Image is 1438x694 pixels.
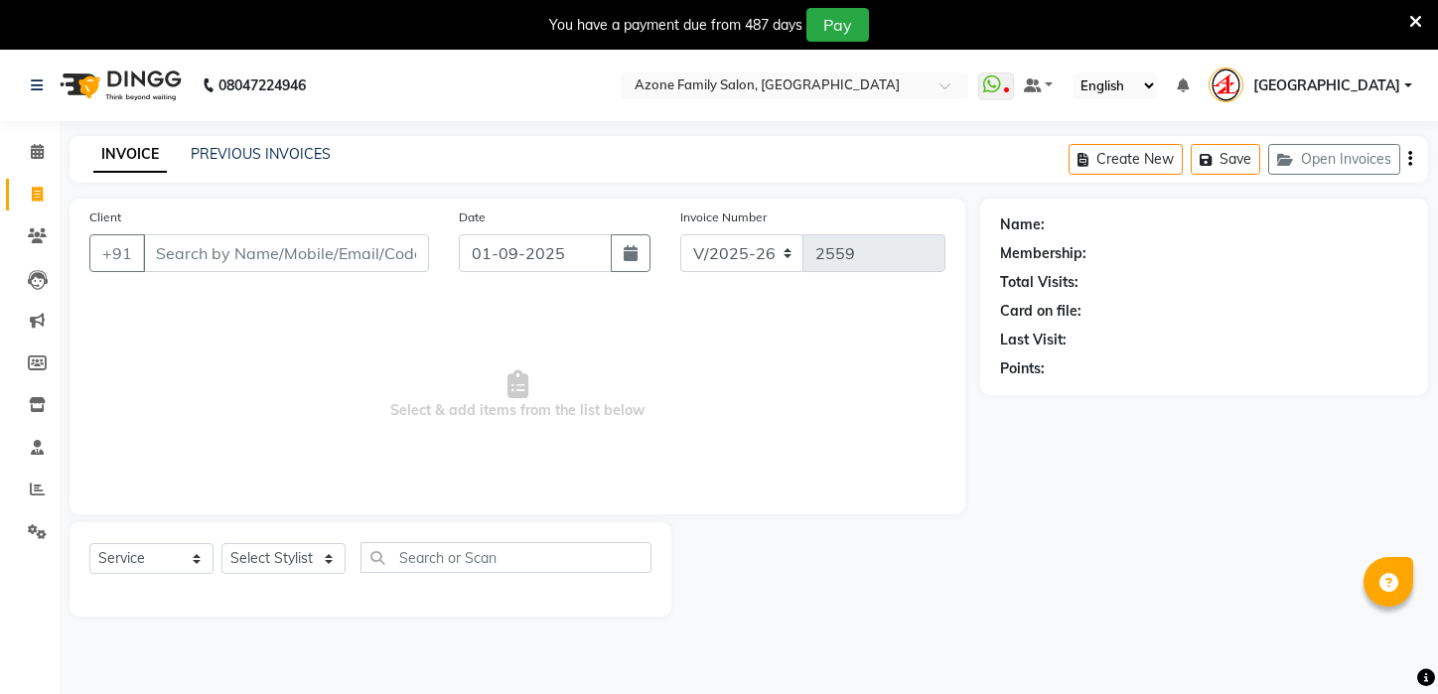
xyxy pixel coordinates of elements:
span: [GEOGRAPHIC_DATA] [1253,75,1400,96]
span: Select & add items from the list below [89,296,945,494]
img: kharagpur [1209,68,1243,102]
div: Card on file: [1000,301,1081,322]
div: Last Visit: [1000,330,1067,350]
label: Client [89,208,121,226]
b: 08047224946 [218,58,306,113]
div: Name: [1000,214,1045,235]
button: Save [1191,144,1260,175]
div: Total Visits: [1000,272,1078,293]
div: You have a payment due from 487 days [549,15,802,36]
a: PREVIOUS INVOICES [191,145,331,163]
a: INVOICE [93,137,167,173]
button: +91 [89,234,145,272]
div: Membership: [1000,243,1086,264]
div: Points: [1000,358,1045,379]
input: Search by Name/Mobile/Email/Code [143,234,429,272]
button: Create New [1069,144,1183,175]
button: Open Invoices [1268,144,1400,175]
button: Pay [806,8,869,42]
input: Search or Scan [360,542,651,573]
label: Date [459,208,486,226]
img: logo [51,58,187,113]
label: Invoice Number [680,208,767,226]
